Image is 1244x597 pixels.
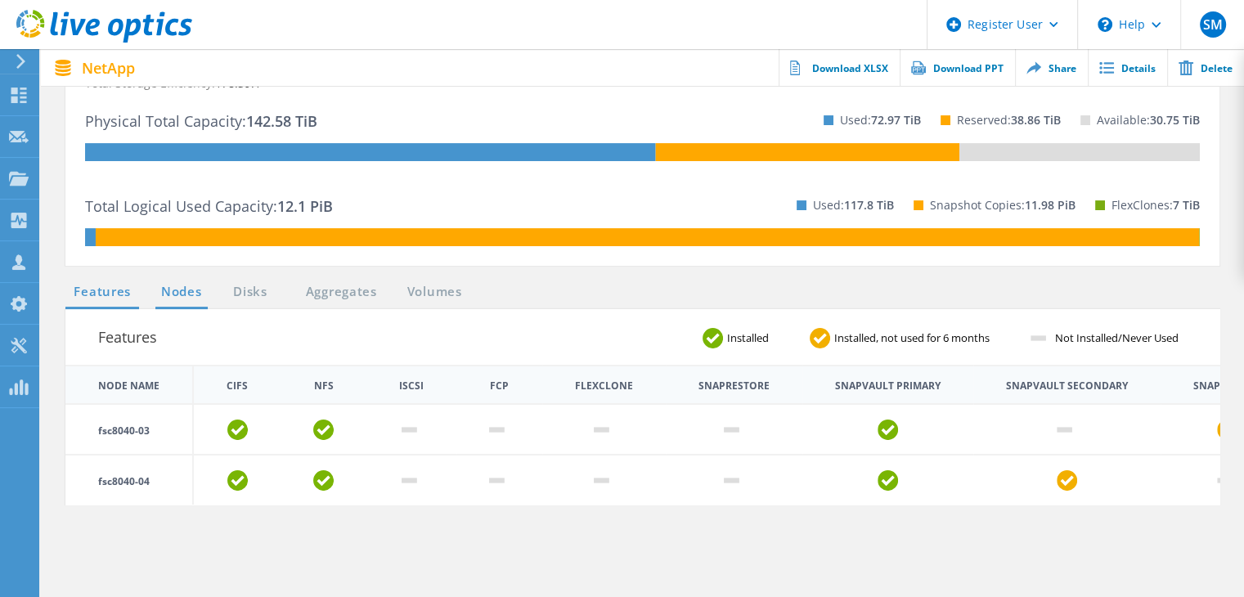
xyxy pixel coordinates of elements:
[957,107,1061,133] p: Reserved:
[228,282,272,303] a: Disks
[16,34,192,46] a: Live Optics Dashboard
[1025,197,1076,213] span: 11.98 PiB
[698,381,770,391] th: Snaprestore
[98,325,157,348] h3: Features
[1006,381,1128,391] th: Snapvault Secondary
[85,108,317,134] p: Physical Total Capacity:
[871,112,921,128] span: 72.97 TiB
[1011,112,1061,128] span: 38.86 TiB
[930,192,1076,218] p: Snapshot Copies:
[1051,333,1195,343] span: Not Installed/Never Used
[813,192,894,218] p: Used:
[1202,18,1222,31] span: SM
[227,381,248,391] th: CIFS
[65,282,139,303] a: Features
[844,197,894,213] span: 117.8 TiB
[575,381,633,391] th: FlexClone
[314,381,334,391] th: NFS
[723,333,785,343] span: Installed
[490,381,509,391] th: FCP
[85,193,333,219] p: Total Logical Used Capacity:
[65,404,193,455] td: fsc8040-03
[1112,192,1200,218] p: FlexClones:
[277,196,333,216] span: 12.1 PiB
[65,366,193,404] th: Node Name
[295,282,388,303] a: Aggregates
[65,455,193,505] td: fsc8040-04
[1167,49,1244,86] a: Delete
[779,49,900,86] a: Download XLSX
[835,381,941,391] th: Snapvault Primary
[1173,197,1200,213] span: 7 TiB
[900,49,1015,86] a: Download PPT
[399,282,470,303] a: Volumes
[1088,49,1167,86] a: Details
[1097,107,1200,133] p: Available:
[82,61,135,75] span: NetApp
[1150,112,1200,128] span: 30.75 TiB
[399,381,424,391] th: iSCSI
[830,333,1006,343] span: Installed, not used for 6 months
[1015,49,1088,86] a: Share
[1098,17,1112,32] svg: \n
[155,282,208,303] a: Nodes
[840,107,921,133] p: Used:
